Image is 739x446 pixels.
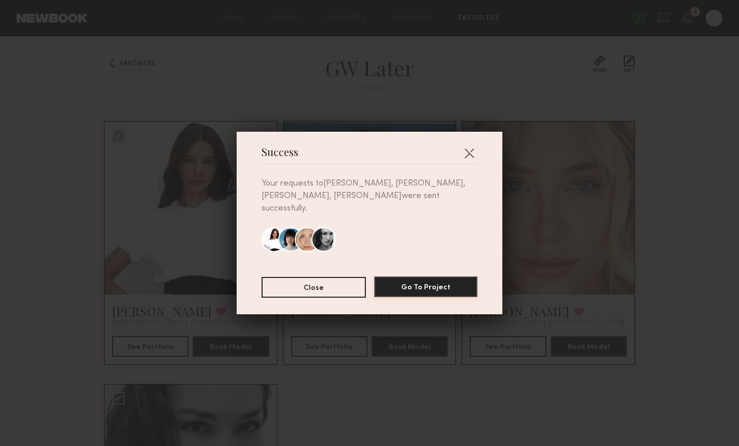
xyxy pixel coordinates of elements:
[262,277,366,298] button: Close
[262,177,477,215] p: Your requests to [PERSON_NAME], [PERSON_NAME], [PERSON_NAME], [PERSON_NAME] were sent successfully.
[461,145,477,161] button: Close
[374,276,477,297] button: Go To Project
[374,277,477,298] a: Go To Project
[262,148,298,164] span: Success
